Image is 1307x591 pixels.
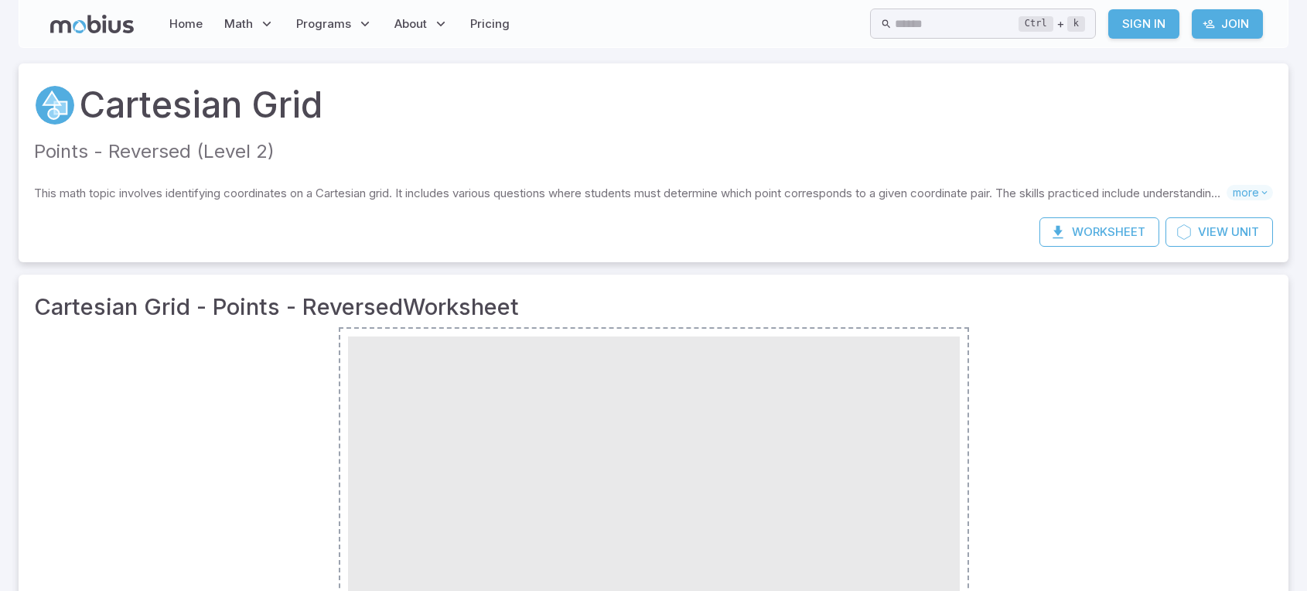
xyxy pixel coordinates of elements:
a: ViewUnit [1165,217,1273,247]
a: Join [1192,9,1263,39]
span: Unit [1231,224,1259,241]
span: View [1198,224,1228,241]
p: This math topic involves identifying coordinates on a Cartesian grid. It includes various questio... [34,185,1227,202]
a: Pricing [466,6,514,42]
span: Math [224,15,253,32]
kbd: Ctrl [1019,16,1053,32]
span: About [394,15,427,32]
span: Programs [296,15,351,32]
h3: Cartesian Grid - Points - Reversed Worksheet [34,290,1273,324]
button: Worksheet [1039,217,1159,247]
a: Sign In [1108,9,1179,39]
div: + [1019,15,1085,33]
a: Cartesian Grid [79,79,322,132]
a: Geometry 2D [34,84,76,126]
a: Home [165,6,207,42]
kbd: k [1067,16,1085,32]
p: Points - Reversed (Level 2) [34,138,1273,166]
